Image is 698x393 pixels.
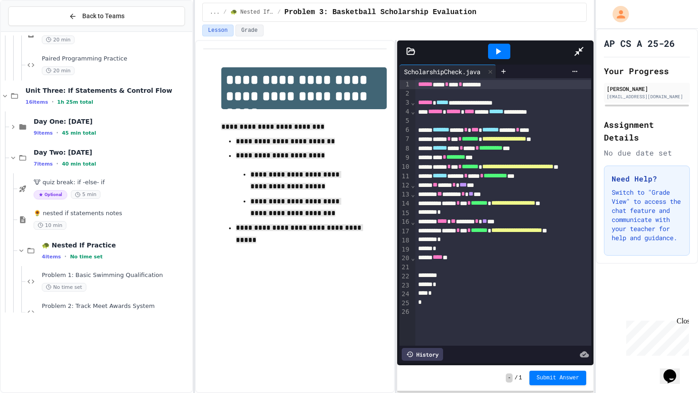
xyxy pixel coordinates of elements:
span: 9 items [34,130,53,136]
span: 🌻 nested if statements notes [34,210,190,217]
div: 14 [399,199,411,208]
iframe: chat widget [623,317,689,356]
div: 22 [399,272,411,281]
div: No due date set [604,147,690,158]
div: 25 [399,299,411,308]
div: 20 [399,254,411,263]
div: 13 [399,190,411,199]
div: 2 [399,89,411,98]
div: 26 [399,307,411,317]
span: 4 items [42,254,61,260]
span: 1 [519,374,522,382]
span: Problem 1: Basic Swimming Qualification [42,272,190,279]
span: Fold line [411,218,415,226]
span: 10 min [34,221,66,230]
button: Submit Answer [529,371,587,385]
span: / [223,9,226,16]
div: [PERSON_NAME] [607,85,687,93]
div: 23 [399,281,411,290]
div: 1 [399,80,411,89]
h1: AP CS A 25-26 [604,37,675,50]
span: 🐢 Nested If Practice [42,241,190,249]
div: 12 [399,181,411,190]
span: 40 min total [62,161,96,167]
span: • [52,98,54,106]
button: Back to Teams [8,6,185,26]
div: [EMAIL_ADDRESS][DOMAIN_NAME] [607,93,687,100]
button: Grade [235,25,264,36]
span: 16 items [25,99,48,105]
span: Submit Answer [537,374,579,382]
span: - [506,373,513,383]
span: Fold line [411,108,415,115]
div: 16 [399,217,411,227]
h2: Your Progress [604,65,690,77]
button: Lesson [202,25,234,36]
div: ScholarshipCheck.java [399,65,496,78]
span: / [514,374,518,382]
div: 15 [399,209,411,218]
span: Problem 3: Basketball Scholarship Evaluation [284,7,476,18]
div: 8 [399,144,411,153]
div: 3 [399,98,411,107]
p: Switch to "Grade View" to access the chat feature and communicate with your teacher for help and ... [612,188,682,242]
div: 18 [399,236,411,245]
span: Day One: [DATE] [34,117,190,126]
div: History [402,348,443,361]
span: 45 min total [62,130,96,136]
span: Fold line [411,99,415,106]
h3: Need Help? [612,173,682,184]
span: / [278,9,281,16]
span: Optional [34,190,67,199]
span: • [56,160,58,167]
div: 9 [399,153,411,162]
div: 21 [399,263,411,272]
div: Chat with us now!Close [4,4,63,58]
span: 7 items [34,161,53,167]
div: 5 [399,116,411,126]
iframe: chat widget [660,357,689,384]
span: 20 min [42,35,75,44]
span: 20 min [42,66,75,75]
div: 17 [399,227,411,236]
span: Fold line [411,191,415,198]
span: Fold line [411,181,415,189]
span: • [65,253,66,260]
div: 10 [399,162,411,171]
div: 11 [399,172,411,181]
div: 24 [399,290,411,299]
div: ScholarshipCheck.java [399,67,485,76]
span: 🐮 quiz break: if -else- if [34,179,190,186]
span: 5 min [71,190,100,199]
div: 7 [399,135,411,144]
span: No time set [42,283,86,292]
h2: Assignment Details [604,118,690,144]
span: Paired Programming Practice [42,55,190,63]
span: Fold line [411,254,415,262]
div: My Account [603,4,631,25]
span: Unit Three: If Statements & Control Flow [25,86,190,95]
span: 🐢 Nested If Practice [230,9,274,16]
span: Back to Teams [82,11,125,21]
div: 4 [399,107,411,116]
span: No time set [70,254,103,260]
span: Problem 2: Track Meet Awards System [42,302,190,310]
div: 19 [399,245,411,254]
span: 1h 25m total [57,99,93,105]
div: 6 [399,126,411,135]
span: ... [210,9,220,16]
span: • [56,129,58,136]
span: Day Two: [DATE] [34,148,190,156]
